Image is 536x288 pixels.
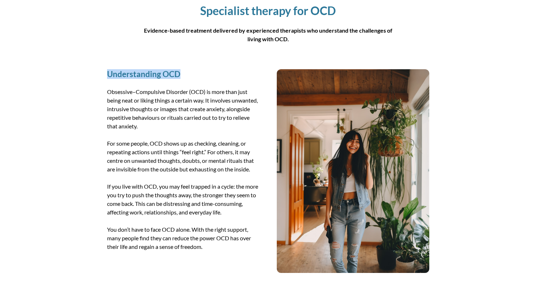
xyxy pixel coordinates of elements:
p: If you live with OCD, you may feel trapped in a cycle: the more you try to push the thoughts away... [107,182,260,217]
p: You don’t have to face OCD alone. With the right support, many people find they can reduce the po... [107,225,260,251]
h2: Understanding OCD [107,69,260,79]
p: For some people, OCD shows up as checking, cleaning, or repeating actions until things “feel righ... [107,139,260,174]
h1: Specialist therapy for OCD [143,4,393,18]
img: Cheerful woman [277,69,429,273]
p: Obsessive–Compulsive Disorder (OCD) is more than just being neat or liking things a certain way. ... [107,88,260,131]
strong: Evidence-based treatment delivered by experienced therapists who understand the challenges of liv... [144,27,392,42]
